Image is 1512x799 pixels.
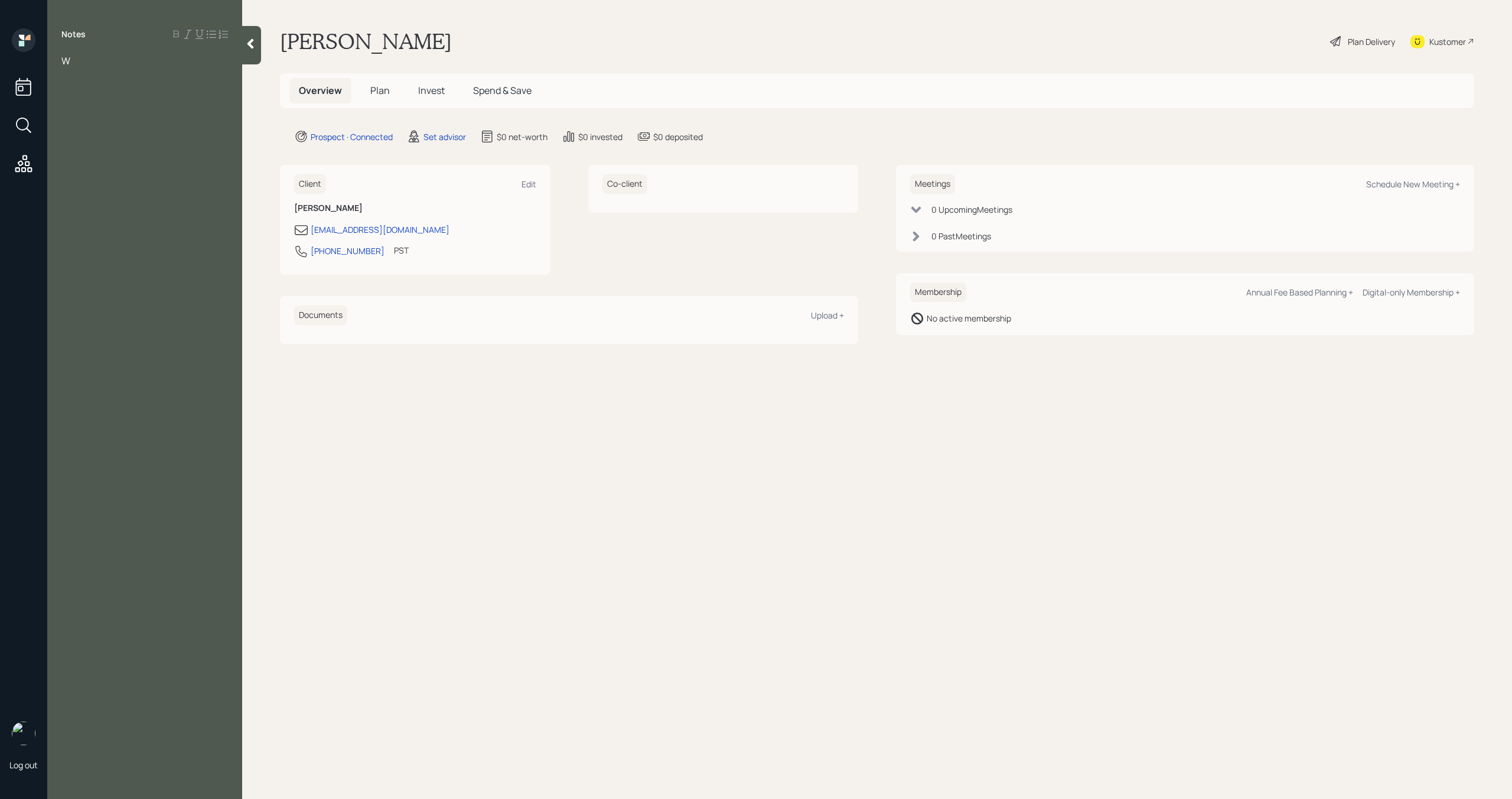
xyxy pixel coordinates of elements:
span: Invest [418,84,445,97]
h1: [PERSON_NAME] [280,28,452,54]
div: Upload + [811,310,844,321]
div: Prospect · Connected [311,131,393,143]
h6: Membership [910,282,966,302]
div: PST [394,244,409,256]
label: Notes [61,28,86,40]
h6: Co-client [602,174,647,194]
div: Edit [522,178,536,190]
div: $0 invested [578,131,623,143]
div: Schedule New Meeting + [1366,178,1460,190]
div: Set advisor [423,131,466,143]
div: Plan Delivery [1348,35,1395,48]
div: No active membership [927,312,1011,324]
div: 0 Upcoming Meeting s [931,203,1012,216]
h6: [PERSON_NAME] [294,203,536,213]
div: [EMAIL_ADDRESS][DOMAIN_NAME] [311,223,449,236]
div: $0 net-worth [497,131,548,143]
span: Overview [299,84,342,97]
span: W [61,54,70,67]
div: Digital-only Membership + [1363,287,1460,298]
div: Log out [9,759,38,771]
span: Plan [370,84,390,97]
div: Annual Fee Based Planning + [1246,287,1353,298]
h6: Meetings [910,174,955,194]
h6: Documents [294,306,347,325]
h6: Client [294,174,326,194]
img: michael-russo-headshot.png [12,722,35,745]
div: 0 Past Meeting s [931,230,991,242]
div: [PHONE_NUMBER] [311,245,384,257]
div: Kustomer [1429,35,1466,48]
div: $0 deposited [653,131,703,143]
span: Spend & Save [473,84,532,97]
